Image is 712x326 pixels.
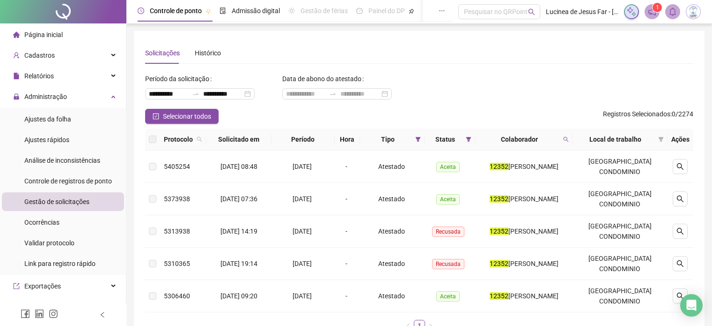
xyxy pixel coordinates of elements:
span: Controle de ponto [150,7,202,15]
span: [DATE] [293,163,312,170]
span: - [345,163,347,170]
span: Aceita [436,194,460,205]
span: search [676,227,684,235]
span: Cadastros [24,52,55,59]
span: search [561,132,571,146]
span: search [676,292,684,300]
span: ellipsis [439,8,445,14]
span: filter [413,132,423,146]
span: Admissão digital [232,7,280,15]
label: Período da solicitação [145,71,215,86]
span: [PERSON_NAME] [508,292,558,300]
span: filter [656,132,666,146]
span: [DATE] [293,260,312,267]
span: [PERSON_NAME] [508,227,558,235]
span: home [13,31,20,38]
span: filter [464,132,473,146]
span: [DATE] 07:36 [220,195,257,203]
span: Selecionar todos [163,111,211,121]
span: Controle de registros de ponto [24,177,112,185]
span: search [195,132,204,146]
span: Ajustes rápidos [24,136,69,144]
span: filter [415,136,421,142]
span: Página inicial [24,31,63,38]
span: 5405254 [164,163,190,170]
span: [DATE] [293,195,312,203]
span: Atestado [378,292,405,300]
span: - [345,227,347,235]
td: [GEOGRAPHIC_DATA] CONDOMINIO [573,248,668,280]
span: - [345,195,347,203]
sup: 1 [653,3,662,12]
mark: 12352 [490,227,508,235]
span: Recusada [432,259,464,269]
span: swap-right [329,90,337,98]
span: Integrações [24,303,59,311]
span: 5313938 [164,227,190,235]
button: Selecionar todos [145,109,219,124]
img: 83834 [686,5,700,19]
span: 5306460 [164,292,190,300]
span: linkedin [35,309,44,318]
span: Atestado [378,227,405,235]
span: Aceita [436,162,460,172]
span: [DATE] 09:20 [220,292,257,300]
span: search [676,163,684,170]
span: Local de trabalho [576,134,654,144]
td: [GEOGRAPHIC_DATA] CONDOMINIO [573,215,668,248]
th: Hora [335,129,360,151]
span: Atestado [378,195,405,203]
td: [GEOGRAPHIC_DATA] CONDOMINIO [573,280,668,312]
span: file-done [220,8,226,14]
th: Solicitado em [206,129,272,151]
span: Registros Selecionados [603,110,670,118]
span: lock [13,93,20,100]
mark: 12352 [490,292,508,300]
span: export [13,283,20,289]
span: book [423,8,429,14]
span: Recusada [432,227,464,237]
span: Painel do DP [368,7,405,15]
span: Ajustes da folha [24,115,71,123]
span: bell [668,8,677,16]
span: [PERSON_NAME] [508,163,558,170]
span: [PERSON_NAME] [508,260,558,267]
span: [DATE] 08:48 [220,163,257,170]
span: 1 [656,4,659,11]
label: Data de abono do atestado [282,71,367,86]
span: [PERSON_NAME] [508,195,558,203]
span: [DATE] 19:14 [220,260,257,267]
span: Status [428,134,462,144]
span: - [345,260,347,267]
span: Lucinea de Jesus Far - [GEOGRAPHIC_DATA] [546,7,618,17]
span: pushpin [206,8,211,14]
span: Aceita [436,291,460,302]
span: clock-circle [138,8,144,14]
span: user-add [13,52,20,59]
span: Ocorrências [24,219,59,226]
th: Período [272,129,335,151]
span: to [329,90,337,98]
span: pushpin [409,8,414,14]
span: [DATE] [293,292,312,300]
span: search [676,260,684,267]
span: left [99,311,106,318]
span: Link para registro rápido [24,260,95,267]
span: check-square [153,113,159,120]
span: filter [466,136,471,142]
span: swap-right [192,90,199,98]
span: 5310365 [164,260,190,267]
span: [DATE] 14:19 [220,227,257,235]
span: search [563,136,569,142]
span: [DATE] [293,227,312,235]
span: Análise de inconsistências [24,157,100,164]
span: Atestado [378,260,405,267]
mark: 12352 [490,260,508,267]
td: [GEOGRAPHIC_DATA] CONDOMINIO [573,183,668,215]
span: search [528,8,535,15]
div: Open Intercom Messenger [680,294,703,317]
span: facebook [21,309,30,318]
td: [GEOGRAPHIC_DATA] CONDOMINIO [573,151,668,183]
span: filter [658,136,664,142]
span: Gestão de solicitações [24,198,89,205]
